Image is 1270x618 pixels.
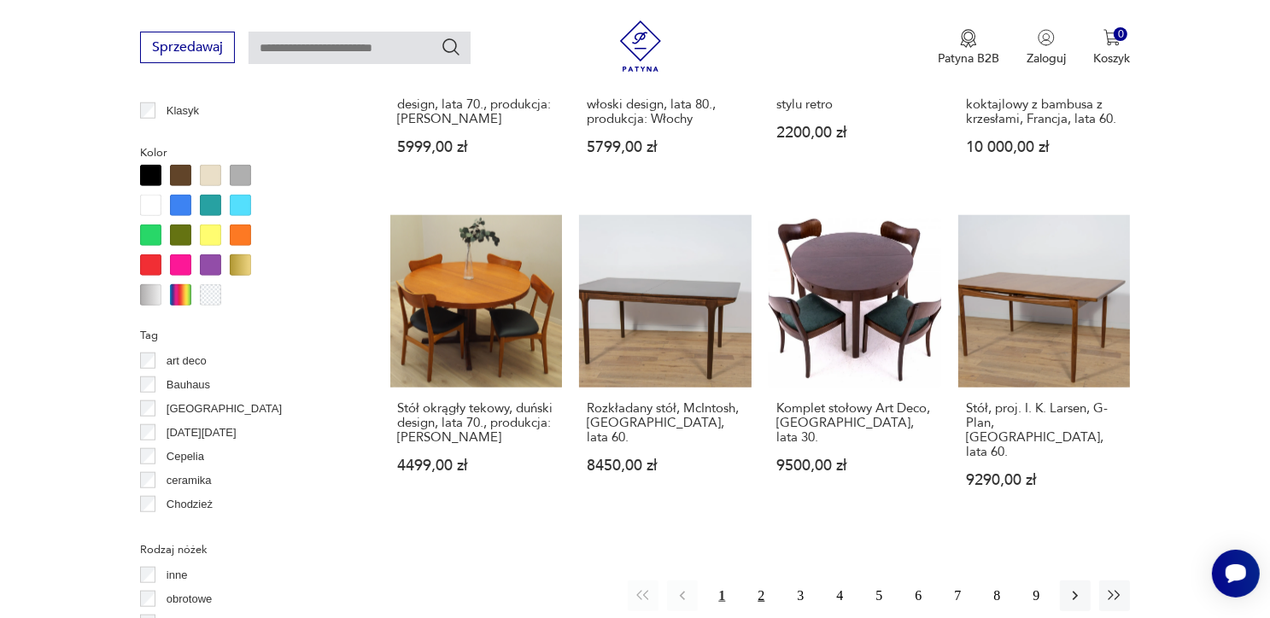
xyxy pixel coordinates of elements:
button: Patyna B2B [938,29,999,67]
a: Ikona medaluPatyna B2B [938,29,999,67]
h3: Stół palisandrowy, duński design, lata 70., produkcja: [PERSON_NAME] [398,83,555,126]
p: Tag [140,326,349,345]
button: 0Koszyk [1093,29,1130,67]
p: 10 000,00 zł [966,140,1123,154]
h3: Tropikalny barek koktajlowy z bambusa z krzesłami, Francja, lata 60. [966,83,1123,126]
p: Zaloguj [1027,50,1066,67]
a: Komplet stołowy Art Deco, Polska, lata 30.Komplet stołowy Art Deco, [GEOGRAPHIC_DATA], lata 30.95... [769,215,941,521]
button: 7 [942,580,973,611]
p: 9290,00 zł [966,473,1123,487]
iframe: Smartsupp widget button [1212,550,1260,598]
button: 2 [746,580,776,611]
p: Koszyk [1093,50,1130,67]
p: 8450,00 zł [587,458,744,473]
p: Patyna B2B [938,50,999,67]
p: Bauhaus [167,376,210,394]
button: 9 [1021,580,1051,611]
img: Patyna - sklep z meblami i dekoracjami vintage [615,20,666,72]
img: Ikona medalu [960,29,977,48]
p: Chodzież [167,495,213,514]
h3: Stół rozkładany dębowy, włoski design, lata 80., produkcja: Włochy [587,83,744,126]
p: Cepelia [167,447,204,466]
p: 2200,00 zł [776,125,933,140]
p: 5999,00 zł [398,140,555,154]
p: [GEOGRAPHIC_DATA] [167,399,282,418]
a: Stół okrągły tekowy, duński design, lata 70., produkcja: DaniaStół okrągły tekowy, duński design,... [390,215,563,521]
button: 5 [863,580,894,611]
p: Ćmielów [167,519,209,538]
p: 9500,00 zł [776,458,933,473]
div: 0 [1114,27,1128,42]
button: 8 [981,580,1012,611]
p: 4499,00 zł [398,458,555,473]
p: Kolor [140,143,349,162]
button: Szukaj [441,37,461,57]
h3: Stół kuty metaloplastyka w stylu retro [776,83,933,112]
img: Ikonka użytkownika [1038,29,1055,46]
p: Rodzaj nóżek [140,540,349,559]
a: Stół, proj. I. K. Larsen, G-Plan, Wielka Brytania, lata 60.Stół, proj. I. K. Larsen, G-Plan, [GEO... [958,215,1131,521]
p: inne [167,566,188,585]
p: [DATE][DATE] [167,423,237,442]
button: 4 [824,580,855,611]
button: 3 [785,580,816,611]
p: Klasyk [167,102,199,120]
h3: Rozkładany stół, McIntosh, [GEOGRAPHIC_DATA], lata 60. [587,401,744,445]
a: Rozkładany stół, McIntosh, Wielka Brytania, lata 60.Rozkładany stół, McIntosh, [GEOGRAPHIC_DATA],... [579,215,752,521]
button: Zaloguj [1027,29,1066,67]
p: 5799,00 zł [587,140,744,154]
button: 6 [903,580,933,611]
p: art deco [167,352,207,370]
h3: Stół, proj. I. K. Larsen, G-Plan, [GEOGRAPHIC_DATA], lata 60. [966,401,1123,459]
h3: Komplet stołowy Art Deco, [GEOGRAPHIC_DATA], lata 30. [776,401,933,445]
img: Ikona koszyka [1103,29,1121,46]
button: Sprzedawaj [140,32,235,63]
p: ceramika [167,471,212,490]
a: Sprzedawaj [140,43,235,55]
p: obrotowe [167,590,212,609]
h3: Stół okrągły tekowy, duński design, lata 70., produkcja: [PERSON_NAME] [398,401,555,445]
button: 1 [706,580,737,611]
